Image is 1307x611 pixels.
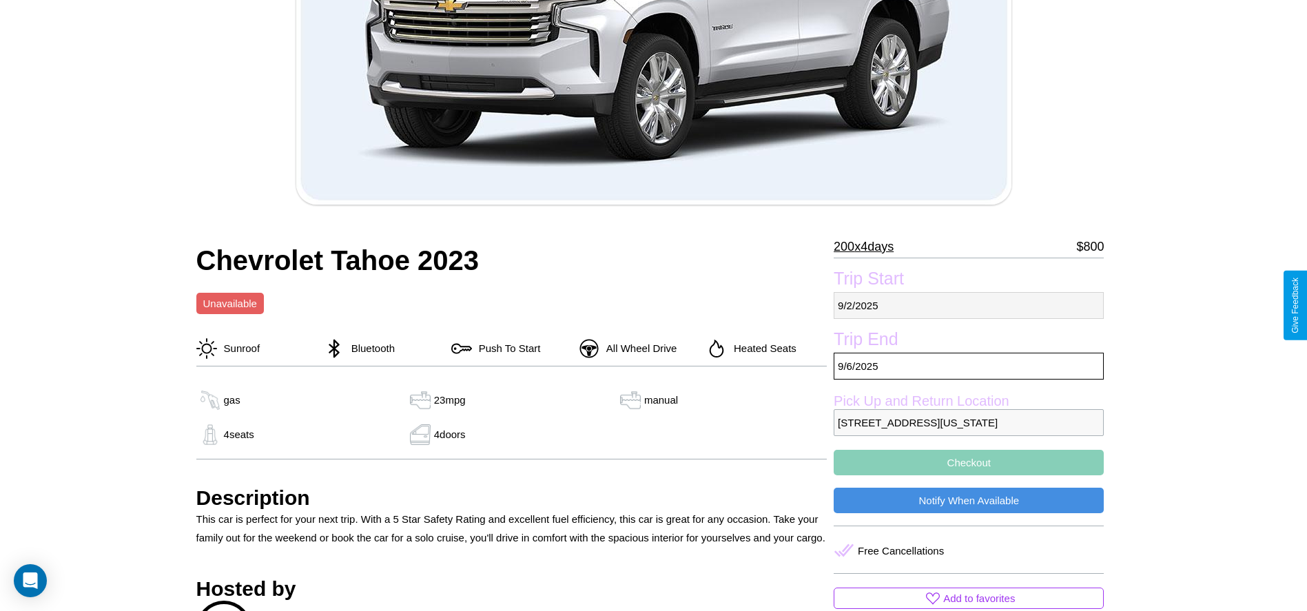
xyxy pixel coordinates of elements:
button: Checkout [834,450,1104,475]
p: Free Cancellations [858,541,944,560]
p: Push To Start [472,339,541,358]
label: Trip Start [834,269,1104,292]
label: Trip End [834,329,1104,353]
p: 4 doors [434,425,466,444]
p: Heated Seats [727,339,796,358]
button: Add to favorites [834,588,1104,609]
label: Pick Up and Return Location [834,393,1104,409]
p: gas [224,391,240,409]
p: manual [644,391,678,409]
p: 4 seats [224,425,254,444]
img: gas [406,390,434,411]
p: Unavailable [203,294,257,313]
button: Notify When Available [834,488,1104,513]
img: gas [617,390,644,411]
p: All Wheel Drive [599,339,677,358]
h3: Description [196,486,827,510]
img: gas [196,390,224,411]
p: 200 x 4 days [834,236,894,258]
div: Open Intercom Messenger [14,564,47,597]
p: Add to favorites [943,589,1015,608]
h3: Hosted by [196,577,827,601]
p: 9 / 2 / 2025 [834,292,1104,319]
h2: Chevrolet Tahoe 2023 [196,245,827,276]
p: $ 800 [1076,236,1104,258]
div: Give Feedback [1290,278,1300,333]
p: 23 mpg [434,391,466,409]
img: gas [196,424,224,445]
img: gas [406,424,434,445]
p: 9 / 6 / 2025 [834,353,1104,380]
p: This car is perfect for your next trip. With a 5 Star Safety Rating and excellent fuel efficiency... [196,510,827,547]
p: Bluetooth [344,339,395,358]
p: Sunroof [217,339,260,358]
p: [STREET_ADDRESS][US_STATE] [834,409,1104,436]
